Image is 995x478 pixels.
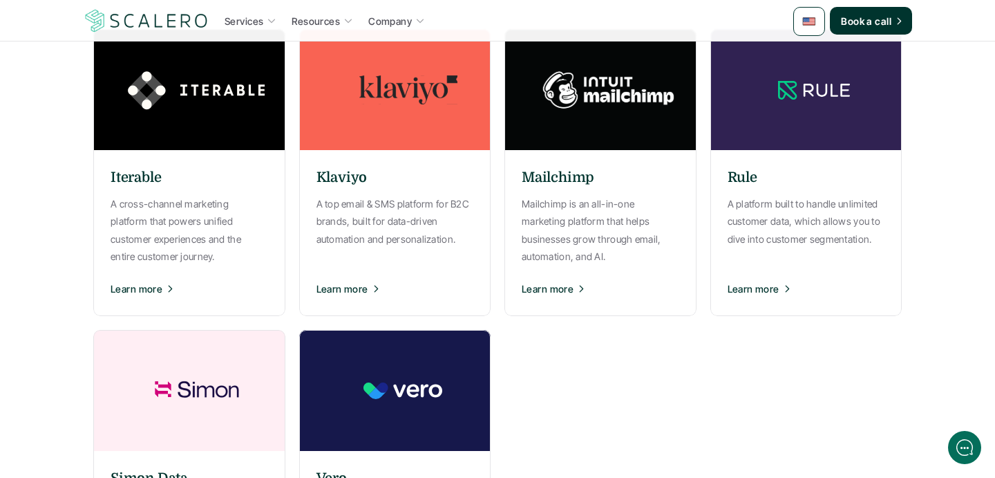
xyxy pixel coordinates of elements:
iframe: gist-messenger-bubble-iframe [948,431,981,464]
button: Learn more [522,271,679,306]
img: 🇺🇸 [802,15,816,28]
a: KlaviyoA top email & SMS platform for B2C brands, built for data-driven automation and personaliz... [299,29,491,316]
a: Book a call [830,7,912,35]
a: MailchimpMailchimp is an all-in-one marketing platform that helps businesses grow through email, ... [504,29,696,316]
h6: Rule [728,167,757,188]
p: Mailchimp is an all-in-one marketing platform that helps businesses grow through email, automatio... [522,195,679,265]
p: Learn more [316,282,368,296]
h6: Klaviyo [316,167,368,188]
h6: Mailchimp [522,167,594,188]
p: Learn more [728,282,779,296]
button: Learn more [111,271,268,306]
span: We run on Gist [115,389,175,398]
a: RuleA platform built to handle unlimited customer data, which allows you to dive into customer se... [710,29,902,316]
p: A top email & SMS platform for B2C brands, built for data-driven automation and personalization. [316,195,474,248]
h6: Iterable [111,167,161,188]
p: Learn more [111,282,162,296]
p: A cross-channel marketing platform that powers unified customer experiences and the entire custom... [111,195,268,265]
p: Book a call [841,14,891,28]
p: Learn more [522,282,574,296]
span: New conversation [89,98,166,109]
button: Learn more [316,271,474,306]
a: Scalero company logotype [83,8,210,33]
button: Learn more [728,271,885,306]
img: Scalero company logotype [83,8,210,34]
p: Services [225,14,263,28]
a: IterableA cross-channel marketing platform that powers unified customer experiences and the entir... [93,29,285,316]
button: New conversation [11,89,265,118]
p: Resources [292,14,340,28]
p: Company [368,14,412,28]
p: A platform built to handle unlimited customer data, which allows you to dive into customer segmen... [728,195,885,248]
